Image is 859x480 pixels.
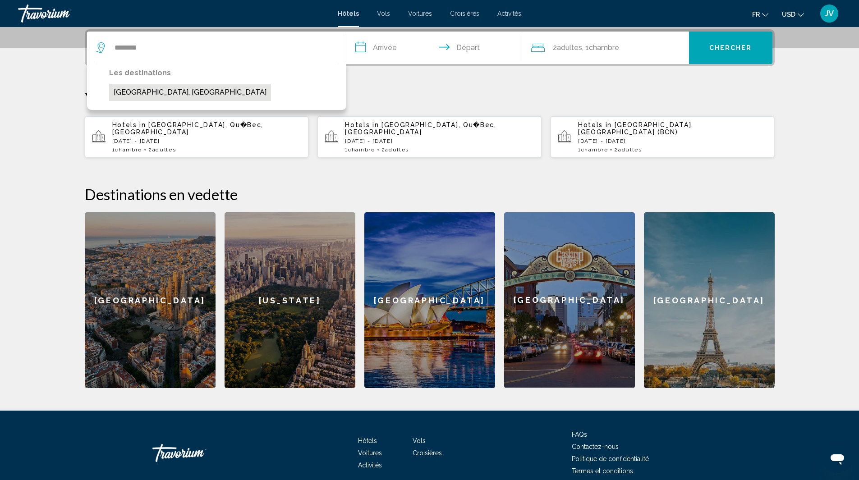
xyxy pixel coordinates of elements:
[578,121,694,136] span: [GEOGRAPHIC_DATA], [GEOGRAPHIC_DATA] (BCN)
[358,449,382,457] a: Voitures
[148,146,176,153] span: 2
[557,43,582,52] span: Adultes
[578,146,608,153] span: 1
[450,10,479,17] a: Croisières
[377,10,390,17] a: Vols
[572,467,633,475] a: Termes et conditions
[689,32,772,64] button: Chercher
[578,121,612,128] span: Hotels in
[225,212,355,388] a: [US_STATE]
[112,138,302,144] p: [DATE] - [DATE]
[85,89,775,107] p: Your Recent Searches
[345,121,496,136] span: [GEOGRAPHIC_DATA], Qu�Bec, [GEOGRAPHIC_DATA]
[109,67,271,79] p: Les destinations
[112,121,264,136] span: [GEOGRAPHIC_DATA], Qu�Bec, [GEOGRAPHIC_DATA]
[614,146,642,153] span: 2
[358,437,377,444] a: Hôtels
[752,8,768,21] button: Change language
[408,10,432,17] a: Voitures
[578,138,767,144] p: [DATE] - [DATE]
[572,431,587,438] a: FAQs
[581,146,608,153] span: Chambre
[497,10,521,17] a: Activités
[345,146,375,153] span: 1
[752,11,760,18] span: fr
[589,43,619,52] span: Chambre
[385,146,409,153] span: Adultes
[112,146,142,153] span: 1
[644,212,775,388] a: [GEOGRAPHIC_DATA]
[85,185,775,203] h2: Destinations en vedette
[109,84,271,101] button: [GEOGRAPHIC_DATA], [GEOGRAPHIC_DATA]
[112,121,146,128] span: Hotels in
[115,146,142,153] span: Chambre
[551,116,775,158] button: Hotels in [GEOGRAPHIC_DATA], [GEOGRAPHIC_DATA] (BCN)[DATE] - [DATE]1Chambre2Adultes
[572,455,649,462] a: Politique de confidentialité
[358,462,382,469] a: Activités
[346,32,522,64] button: Check in and out dates
[85,116,309,158] button: Hotels in [GEOGRAPHIC_DATA], Qu�Bec, [GEOGRAPHIC_DATA][DATE] - [DATE]1Chambre2Adultes
[338,10,359,17] a: Hôtels
[345,138,534,144] p: [DATE] - [DATE]
[18,5,329,23] a: Travorium
[413,449,442,457] a: Croisières
[348,146,375,153] span: Chambre
[572,443,619,450] a: Contactez-nous
[782,8,804,21] button: Change currency
[825,9,834,18] span: JV
[85,212,216,388] a: [GEOGRAPHIC_DATA]
[782,11,795,18] span: USD
[522,32,689,64] button: Travelers: 2 adults, 0 children
[87,32,772,64] div: Search widget
[152,146,176,153] span: Adultes
[381,146,409,153] span: 2
[618,146,642,153] span: Adultes
[709,45,752,52] span: Chercher
[152,439,243,466] a: Travorium
[504,212,635,388] a: [GEOGRAPHIC_DATA]
[582,41,619,54] span: , 1
[345,121,379,128] span: Hotels in
[823,444,852,473] iframe: Bouton de lancement de la fenêtre de messagerie
[413,437,426,444] a: Vols
[364,212,495,388] a: [GEOGRAPHIC_DATA]
[818,4,841,23] button: User Menu
[553,41,582,54] span: 2
[317,116,542,158] button: Hotels in [GEOGRAPHIC_DATA], Qu�Bec, [GEOGRAPHIC_DATA][DATE] - [DATE]1Chambre2Adultes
